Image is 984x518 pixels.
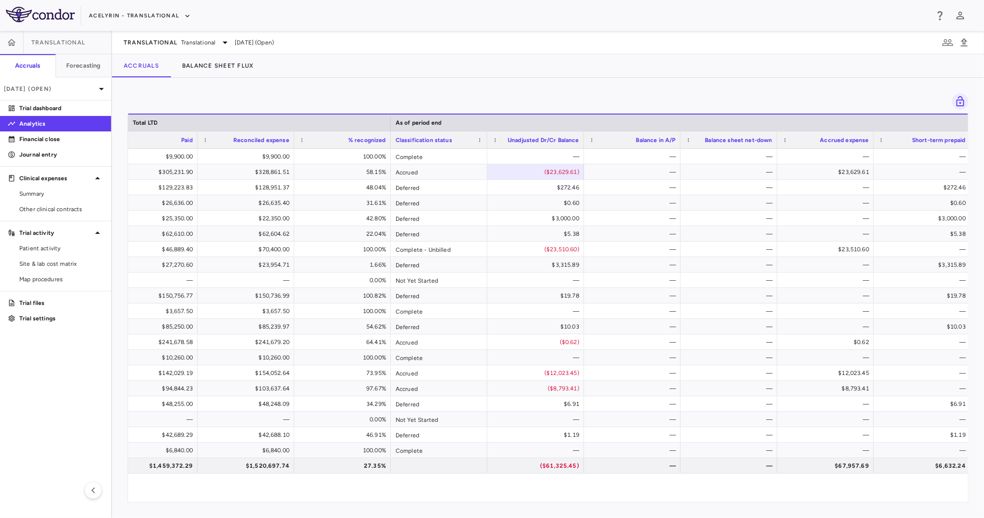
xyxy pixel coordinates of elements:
[496,195,579,211] div: $0.60
[689,412,772,427] div: —
[786,334,869,350] div: $0.62
[883,381,966,396] div: —
[110,180,193,195] div: $129,223.83
[206,350,289,365] div: $10,260.00
[303,412,386,427] div: 0.00%
[883,427,966,443] div: $1.19
[786,164,869,180] div: $23,629.61
[206,443,289,458] div: $6,840.00
[593,226,676,242] div: —
[391,350,487,365] div: Complete
[689,164,772,180] div: —
[206,273,289,288] div: —
[883,443,966,458] div: —
[391,443,487,458] div: Complete
[19,174,92,183] p: Clinical expenses
[19,104,103,113] p: Trial dashboard
[391,226,487,241] div: Deferred
[786,381,869,396] div: $8,793.41
[206,412,289,427] div: —
[883,365,966,381] div: —
[948,93,969,110] span: You do not have permission to lock or unlock grids
[110,303,193,319] div: $3,657.50
[689,396,772,412] div: —
[593,149,676,164] div: —
[689,242,772,257] div: —
[883,319,966,334] div: $10.03
[786,195,869,211] div: —
[391,365,487,380] div: Accrued
[206,334,289,350] div: $241,679.20
[110,381,193,396] div: $94,844.23
[391,180,487,195] div: Deferred
[19,205,103,214] span: Other clinical contracts
[883,242,966,257] div: —
[496,257,579,273] div: $3,315.89
[391,211,487,226] div: Deferred
[206,195,289,211] div: $26,635.40
[110,365,193,381] div: $142,029.19
[593,443,676,458] div: —
[19,135,103,144] p: Financial close
[496,458,579,474] div: ($61,325.45)
[496,242,579,257] div: ($23,510.60)
[206,381,289,396] div: $103,637.64
[689,257,772,273] div: —
[391,319,487,334] div: Deferred
[206,226,289,242] div: $62,604.62
[883,195,966,211] div: $0.60
[391,195,487,210] div: Deferred
[883,334,966,350] div: —
[593,365,676,381] div: —
[110,164,193,180] div: $305,231.90
[6,7,75,22] img: logo-full-BYUhSk78.svg
[689,350,772,365] div: —
[110,443,193,458] div: $6,840.00
[786,180,869,195] div: —
[124,39,177,46] span: Translational
[31,39,85,46] span: Translational
[593,180,676,195] div: —
[593,412,676,427] div: —
[19,244,103,253] span: Patient activity
[110,350,193,365] div: $10,260.00
[348,137,386,144] span: % recognized
[496,288,579,303] div: $19.78
[110,334,193,350] div: $241,678.58
[786,365,869,381] div: $12,023.45
[110,458,193,474] div: $1,459,372.29
[303,458,386,474] div: 27.35%
[883,458,966,474] div: $6,632.24
[496,427,579,443] div: $1.19
[303,443,386,458] div: 100.00%
[593,396,676,412] div: —
[689,365,772,381] div: —
[689,334,772,350] div: —
[303,273,386,288] div: 0.00%
[689,427,772,443] div: —
[496,273,579,288] div: —
[883,288,966,303] div: $19.78
[206,180,289,195] div: $128,951.37
[593,195,676,211] div: —
[206,149,289,164] div: $9,900.00
[206,396,289,412] div: $48,248.09
[391,257,487,272] div: Deferred
[496,443,579,458] div: —
[4,85,96,93] p: [DATE] (Open)
[206,288,289,303] div: $150,736.99
[786,211,869,226] div: —
[593,319,676,334] div: —
[110,242,193,257] div: $46,889.40
[89,8,191,24] button: Acelyrin - Translational
[391,149,487,164] div: Complete
[181,137,193,144] span: Paid
[496,381,579,396] div: ($8,793.41)
[110,319,193,334] div: $85,250.00
[689,458,772,474] div: —
[206,458,289,474] div: $1,520,697.74
[235,38,274,47] span: [DATE] (Open)
[786,350,869,365] div: —
[786,273,869,288] div: —
[786,257,869,273] div: —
